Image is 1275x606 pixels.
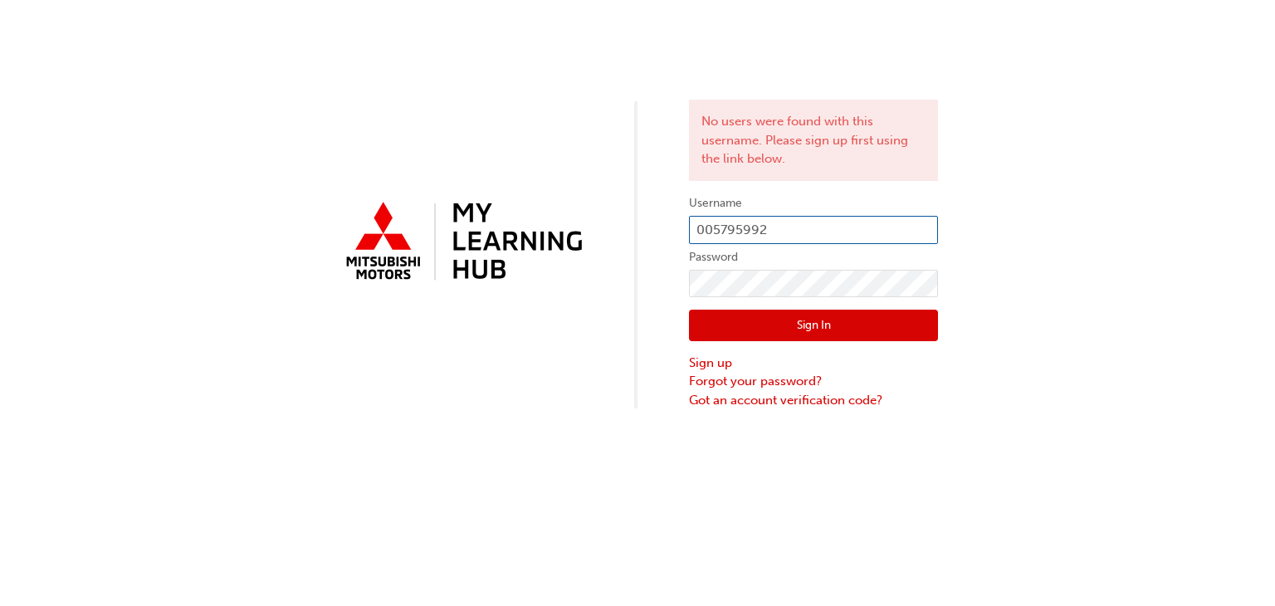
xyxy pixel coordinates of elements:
[689,372,938,391] a: Forgot your password?
[337,195,586,290] img: mmal
[689,247,938,267] label: Password
[689,100,938,181] div: No users were found with this username. Please sign up first using the link below.
[689,391,938,410] a: Got an account verification code?
[689,354,938,373] a: Sign up
[689,193,938,213] label: Username
[689,310,938,341] button: Sign In
[689,216,938,244] input: Username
